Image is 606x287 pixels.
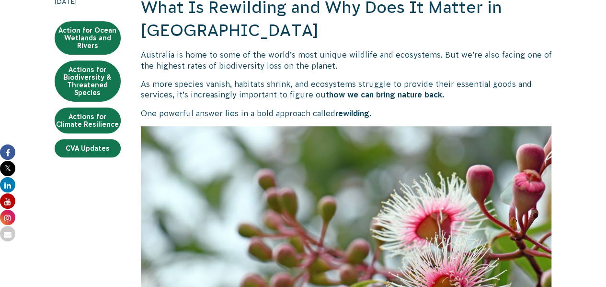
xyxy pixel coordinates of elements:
b: rewilding [335,109,369,118]
a: Action for Ocean Wetlands and Rivers [55,21,121,55]
p: As more species vanish, habitats shrink, and ecosystems struggle to provide their essential goods... [141,79,552,100]
b: how we can bring nature back. [329,90,444,99]
a: Actions for Climate Resilience [55,108,121,133]
p: Australia is home to some of the world’s most unique wildlife and ecosystems. But we’re also faci... [141,49,552,71]
p: One powerful answer lies in a bold approach called . [141,108,552,119]
a: Actions for Biodiversity & Threatened Species [55,60,121,102]
a: CVA Updates [55,139,121,157]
